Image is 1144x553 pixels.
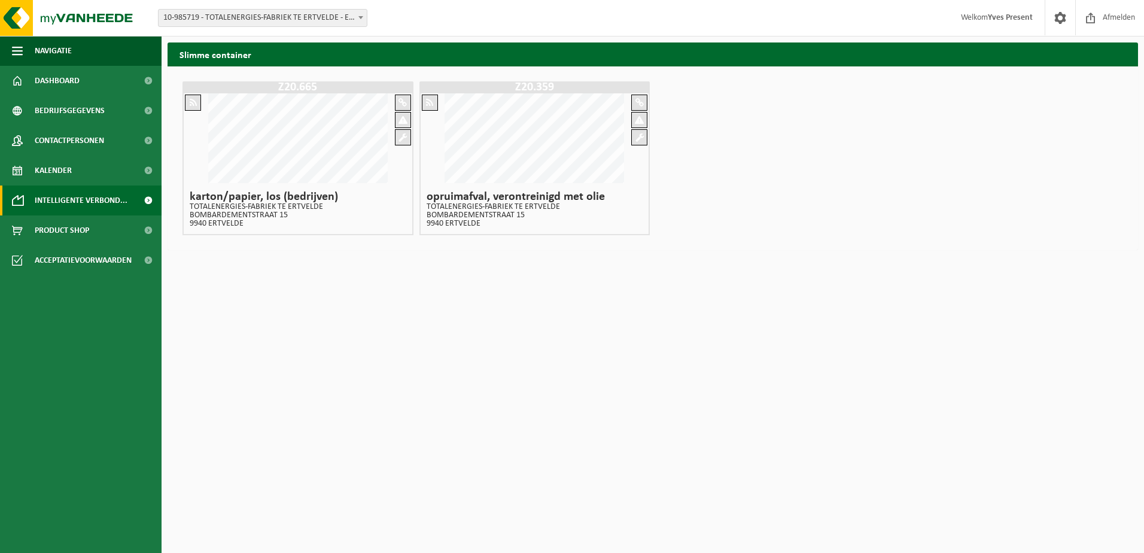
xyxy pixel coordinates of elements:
[422,81,647,93] h1: Z20.359
[35,186,127,215] span: Intelligente verbond...
[35,96,105,126] span: Bedrijfsgegevens
[988,13,1033,22] strong: Yves Present
[427,211,605,220] p: BOMBARDEMENTSTRAAT 15
[427,191,605,203] h4: opruimafval, verontreinigd met olie
[35,215,89,245] span: Product Shop
[35,36,72,66] span: Navigatie
[427,203,605,211] p: TOTALENERGIES-FABRIEK TE ERTVELDE
[190,211,338,220] p: BOMBARDEMENTSTRAAT 15
[190,191,338,203] h4: karton/papier, los (bedrijven)
[168,42,263,66] h2: Slimme container
[35,126,104,156] span: Contactpersonen
[35,66,80,96] span: Dashboard
[158,9,367,27] span: 10-985719 - TOTALENERGIES-FABRIEK TE ERTVELDE - ERTVELDE
[190,203,338,211] p: TOTALENERGIES-FABRIEK TE ERTVELDE
[427,220,605,228] p: 9940 ERTVELDE
[159,10,367,26] span: 10-985719 - TOTALENERGIES-FABRIEK TE ERTVELDE - ERTVELDE
[185,81,410,93] h1: Z20.665
[190,220,338,228] p: 9940 ERTVELDE
[35,156,72,186] span: Kalender
[35,245,132,275] span: Acceptatievoorwaarden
